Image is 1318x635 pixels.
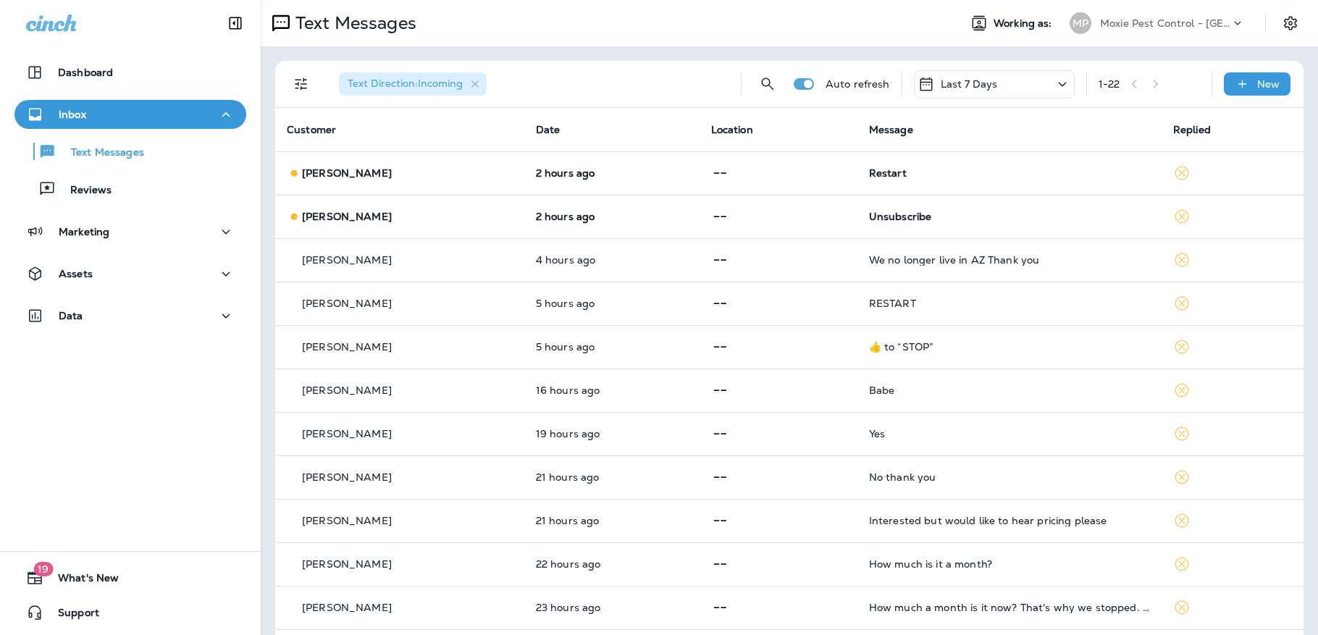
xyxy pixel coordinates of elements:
[302,254,392,266] p: [PERSON_NAME]
[56,146,144,160] p: Text Messages
[14,217,246,246] button: Marketing
[753,70,782,98] button: Search Messages
[941,78,998,90] p: Last 7 Days
[869,558,1150,570] div: How much is it a month?
[536,341,688,353] p: Sep 9, 2025 08:49 AM
[994,17,1055,30] span: Working as:
[711,123,753,136] span: Location
[536,254,688,266] p: Sep 9, 2025 10:12 AM
[869,602,1150,613] div: How much a month is it now? That's why we stopped. It was getting too expensive.
[302,211,392,222] p: [PERSON_NAME]
[302,428,392,440] p: [PERSON_NAME]
[536,167,688,179] p: Sep 9, 2025 11:35 AM
[869,254,1150,266] div: We no longer live in AZ Thank you
[302,384,392,396] p: [PERSON_NAME]
[339,72,487,96] div: Text Direction:Incoming
[287,123,336,136] span: Customer
[1099,78,1120,90] div: 1 - 22
[1257,78,1280,90] p: New
[536,123,561,136] span: Date
[302,341,392,353] p: [PERSON_NAME]
[1173,123,1211,136] span: Replied
[869,211,1150,222] div: Unsubscribe
[869,123,913,136] span: Message
[536,558,688,570] p: Sep 8, 2025 04:19 PM
[14,563,246,592] button: 19What's New
[14,598,246,627] button: Support
[14,58,246,87] button: Dashboard
[59,268,93,279] p: Assets
[869,471,1150,483] div: No thank you
[869,298,1150,309] div: RESTART
[33,562,53,576] span: 19
[290,12,416,34] p: Text Messages
[1277,10,1304,36] button: Settings
[302,515,392,526] p: [PERSON_NAME]
[536,384,688,396] p: Sep 8, 2025 09:33 PM
[14,174,246,204] button: Reviews
[869,167,1150,179] div: Restart
[59,310,83,321] p: Data
[43,572,119,589] span: What's New
[536,428,688,440] p: Sep 8, 2025 06:36 PM
[14,259,246,288] button: Assets
[14,301,246,330] button: Data
[59,109,86,120] p: Inbox
[869,341,1150,353] div: ​👍​ to “ STOP ”
[869,428,1150,440] div: Yes
[869,384,1150,396] div: Babe
[536,471,688,483] p: Sep 8, 2025 05:12 PM
[58,67,113,78] p: Dashboard
[1100,17,1230,29] p: Moxie Pest Control - [GEOGRAPHIC_DATA]
[215,9,256,38] button: Collapse Sidebar
[536,211,688,222] p: Sep 9, 2025 11:26 AM
[43,607,99,624] span: Support
[302,602,392,613] p: [PERSON_NAME]
[56,184,112,198] p: Reviews
[59,226,109,237] p: Marketing
[14,100,246,129] button: Inbox
[826,78,890,90] p: Auto refresh
[302,298,392,309] p: [PERSON_NAME]
[536,298,688,309] p: Sep 9, 2025 09:12 AM
[536,602,688,613] p: Sep 8, 2025 03:17 PM
[302,471,392,483] p: [PERSON_NAME]
[302,167,392,179] p: [PERSON_NAME]
[348,77,463,90] span: Text Direction : Incoming
[536,515,688,526] p: Sep 8, 2025 05:07 PM
[1070,12,1091,34] div: MP
[14,136,246,167] button: Text Messages
[287,70,316,98] button: Filters
[869,515,1150,526] div: Interested but would like to hear pricing please
[302,558,392,570] p: [PERSON_NAME]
